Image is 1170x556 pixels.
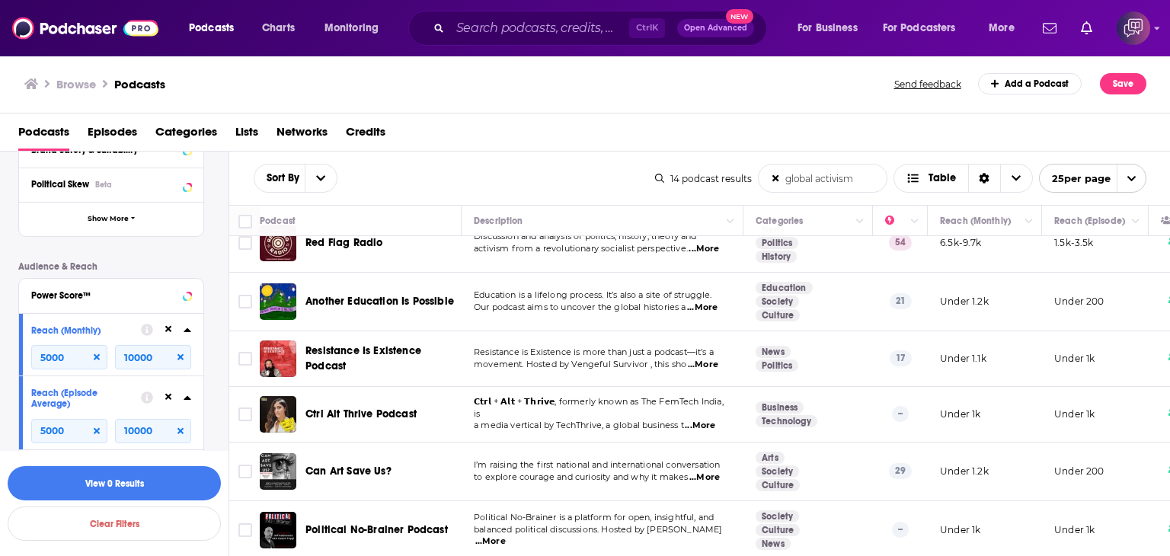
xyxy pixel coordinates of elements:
[305,464,392,479] a: Can Art Save Us?
[756,465,799,478] a: Society
[756,538,791,550] a: News
[689,243,719,255] span: ...More
[968,165,1000,192] div: Sort Direction
[260,453,296,490] img: Can Art Save Us?
[115,419,191,443] input: Maximum
[474,396,724,419] span: 𝗖𝘁𝗿𝗹 + 𝗔𝗹𝘁 + 𝗧𝗵𝗿𝗶𝘃𝗲, formerly known as The FemTech India, is
[756,359,798,372] a: Politics
[1117,11,1150,45] img: User Profile
[18,120,69,151] a: Podcasts
[95,180,112,190] div: Beta
[873,16,978,40] button: open menu
[31,388,131,409] div: Reach (Episode Average)
[238,465,252,478] span: Toggle select row
[756,524,800,536] a: Culture
[56,77,96,91] h3: Browse
[238,236,252,250] span: Toggle select row
[31,290,178,301] div: Power Score™
[1100,73,1146,94] button: Save
[890,350,912,366] p: 17
[474,524,722,535] span: balanced political discussions. Hosted by [PERSON_NAME]
[155,120,217,151] a: Categories
[260,340,296,377] img: Resistance Is Existence Podcast
[787,16,877,40] button: open menu
[31,419,107,443] input: Minimum
[929,173,956,184] span: Table
[305,344,456,374] a: Resistance Is Existence Podcast
[756,401,804,414] a: Business
[940,407,980,420] p: Under 1k
[8,466,221,500] button: View 0 Results
[260,283,296,320] img: Another Education Is Possible
[474,512,714,522] span: Political No-Brainer is a platform for open, insightful, and
[31,345,107,369] input: Minimum
[1054,295,1104,308] p: Under 200
[305,407,417,422] a: Ctrl Alt Thrive Podcast
[906,212,924,231] button: Column Actions
[189,18,234,39] span: Podcasts
[324,18,379,39] span: Monitoring
[423,11,782,46] div: Search podcasts, credits, & more...
[474,471,688,482] span: to explore courage and curiosity and why it makes
[756,212,803,230] div: Categories
[238,295,252,308] span: Toggle select row
[305,522,448,538] a: Political No-Brainer Podcast
[1040,167,1111,190] span: 25 per page
[890,293,912,308] p: 21
[756,452,785,464] a: Arts
[88,120,137,151] span: Episodes
[474,359,686,369] span: movement. Hosted by Vengeful Survivor , this sho
[726,9,753,24] span: New
[450,16,629,40] input: Search podcasts, credits, & more...
[978,16,1034,40] button: open menu
[689,471,720,484] span: ...More
[892,406,909,421] p: --
[305,165,337,192] button: open menu
[883,18,956,39] span: For Podcasters
[892,522,909,537] p: --
[260,212,296,230] div: Podcast
[19,202,203,236] button: Show More
[474,347,714,357] span: Resistance is Existence is more than just a podcast—it’s a
[1054,523,1095,536] p: Under 1k
[756,282,813,294] a: Education
[1075,15,1098,41] a: Show notifications dropdown
[474,212,523,230] div: Description
[756,296,799,308] a: Society
[940,236,982,249] p: 6.5k-9.7k
[305,295,454,308] span: Another Education Is Possible
[277,120,328,151] a: Networks
[178,16,254,40] button: open menu
[885,212,906,230] div: Power Score
[798,18,858,39] span: For Business
[12,14,158,43] a: Podchaser - Follow, Share and Rate Podcasts
[305,344,421,372] span: Resistance Is Existence Podcast
[346,120,385,151] span: Credits
[475,535,506,548] span: ...More
[314,16,398,40] button: open menu
[305,523,448,536] span: Political No-Brainer Podcast
[1054,407,1095,420] p: Under 1k
[756,251,797,263] a: History
[235,120,258,151] span: Lists
[114,77,165,91] a: Podcasts
[1054,236,1094,249] p: 1.5k-3.5k
[474,289,712,300] span: Education is a lifelong process. It’s also a site of struggle.
[629,18,665,38] span: Ctrl K
[756,237,798,249] a: Politics
[31,174,191,193] button: Political SkewBeta
[31,179,89,190] span: Political Skew
[756,479,800,491] a: Culture
[474,459,720,470] span: I’m raising the first national and international conversation
[115,345,191,369] input: Maximum
[238,407,252,421] span: Toggle select row
[851,212,869,231] button: Column Actions
[756,510,799,522] a: Society
[688,359,718,371] span: ...More
[940,523,980,536] p: Under 1k
[1117,11,1150,45] span: Logged in as corioliscompany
